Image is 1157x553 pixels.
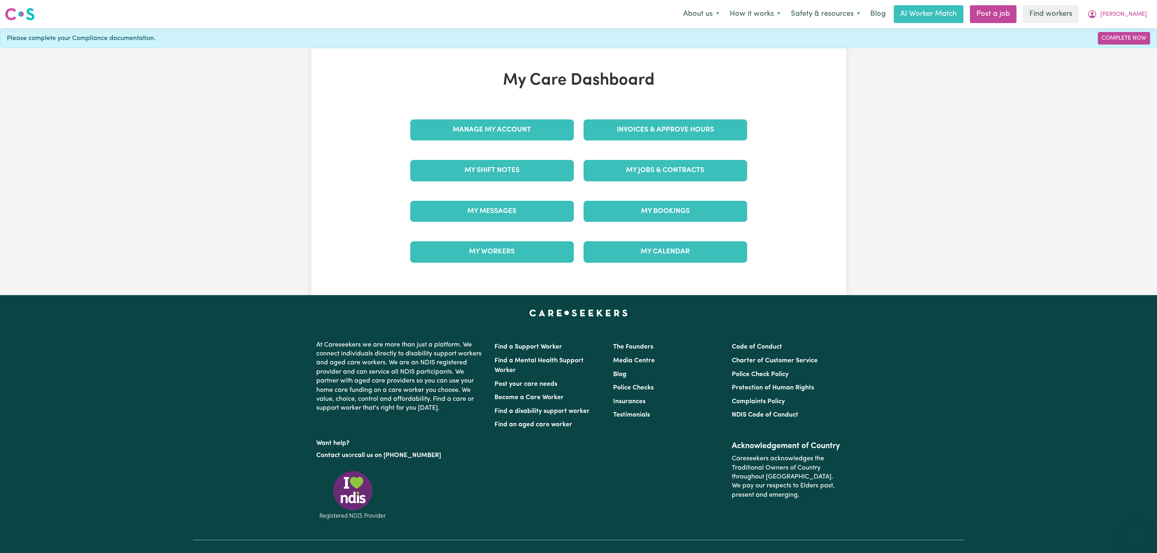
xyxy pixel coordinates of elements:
[410,119,574,140] a: Manage My Account
[732,385,814,391] a: Protection of Human Rights
[613,398,646,405] a: Insurances
[410,201,574,222] a: My Messages
[1125,521,1151,547] iframe: Button to launch messaging window, conversation in progress
[613,412,650,418] a: Testimonials
[732,441,841,451] h2: Acknowledgement of Country
[584,241,747,262] a: My Calendar
[494,357,584,374] a: Find a Mental Health Support Worker
[316,337,485,416] p: At Careseekers we are more than just a platform. We connect individuals directly to disability su...
[732,451,841,503] p: Careseekers acknowledges the Traditional Owners of Country throughout [GEOGRAPHIC_DATA]. We pay o...
[1082,6,1152,23] button: My Account
[494,421,572,428] a: Find an aged care worker
[410,241,574,262] a: My Workers
[732,357,818,364] a: Charter of Customer Service
[316,452,348,459] a: Contact us
[316,448,485,463] p: or
[494,408,590,415] a: Find a disability support worker
[354,452,441,459] a: call us on [PHONE_NUMBER]
[7,34,156,43] span: Please complete your Compliance documentation.
[584,160,747,181] a: My Jobs & Contracts
[494,394,564,401] a: Become a Care Worker
[584,201,747,222] a: My Bookings
[786,6,865,23] button: Safety & resources
[865,5,891,23] a: Blog
[316,436,485,448] p: Want help?
[613,385,654,391] a: Police Checks
[732,412,798,418] a: NDIS Code of Conduct
[5,5,35,23] a: Careseekers logo
[494,344,562,350] a: Find a Support Worker
[1023,5,1079,23] a: Find workers
[5,7,35,21] img: Careseekers logo
[678,6,724,23] button: About us
[316,470,389,520] img: Registered NDIS provider
[894,5,963,23] a: AI Worker Match
[613,371,626,378] a: Blog
[613,357,655,364] a: Media Centre
[732,344,782,350] a: Code of Conduct
[494,381,557,387] a: Post your care needs
[970,5,1016,23] a: Post a job
[732,398,785,405] a: Complaints Policy
[613,344,653,350] a: The Founders
[410,160,574,181] a: My Shift Notes
[405,71,752,90] h1: My Care Dashboard
[529,310,628,316] a: Careseekers home page
[1098,32,1150,45] a: Complete Now
[1100,10,1147,19] span: [PERSON_NAME]
[724,6,786,23] button: How it works
[584,119,747,140] a: Invoices & Approve Hours
[732,371,788,378] a: Police Check Policy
